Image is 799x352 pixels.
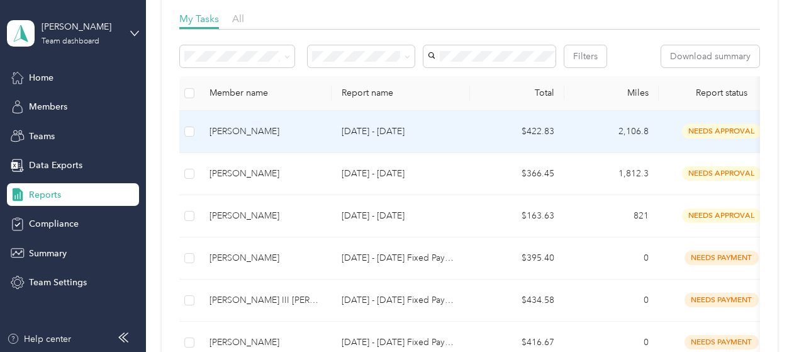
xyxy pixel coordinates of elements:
span: Teams [29,130,55,143]
p: [DATE] - [DATE] [342,125,460,139]
div: [PERSON_NAME] [210,251,321,265]
span: needs payment [684,251,759,265]
td: $366.45 [470,153,564,195]
td: $422.83 [470,111,564,153]
div: [PERSON_NAME] [210,336,321,349]
td: 2,106.8 [564,111,659,153]
div: [PERSON_NAME] [210,167,321,181]
td: 0 [564,280,659,322]
span: Report status [669,88,774,98]
span: needs approval [682,166,761,181]
button: Help center [7,332,71,346]
span: Home [29,71,53,84]
span: Data Exports [29,159,82,172]
th: Report name [332,76,470,111]
button: Download summary [661,45,759,67]
div: [PERSON_NAME] [210,125,321,139]
span: Summary [29,247,67,260]
span: Team Settings [29,276,87,289]
td: $163.63 [470,195,564,237]
span: Compliance [29,217,79,230]
span: My Tasks [179,13,219,25]
p: [DATE] - [DATE] Fixed Payment [342,251,460,265]
td: 821 [564,195,659,237]
td: $434.58 [470,280,564,322]
span: Members [29,100,67,113]
div: [PERSON_NAME] III [PERSON_NAME] [210,293,321,307]
p: [DATE] - [DATE] Fixed Payment [342,336,460,349]
p: [DATE] - [DATE] [342,167,460,181]
div: [PERSON_NAME] [210,209,321,223]
div: Miles [574,88,649,98]
td: $395.40 [470,237,564,280]
td: 0 [564,237,659,280]
button: Filters [564,45,606,67]
iframe: Everlance-gr Chat Button Frame [729,281,799,352]
div: Total [480,88,554,98]
span: Reports [29,188,61,202]
p: [DATE] - [DATE] [342,209,460,223]
p: [DATE] - [DATE] Fixed Payment [342,293,460,307]
div: Team dashboard [42,38,99,45]
span: needs approval [682,124,761,139]
span: needs payment [684,335,759,349]
span: All [232,13,244,25]
div: [PERSON_NAME] [42,20,120,33]
span: needs payment [684,293,759,307]
span: needs approval [682,208,761,223]
div: Member name [210,88,321,98]
th: Member name [199,76,332,111]
td: 1,812.3 [564,153,659,195]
